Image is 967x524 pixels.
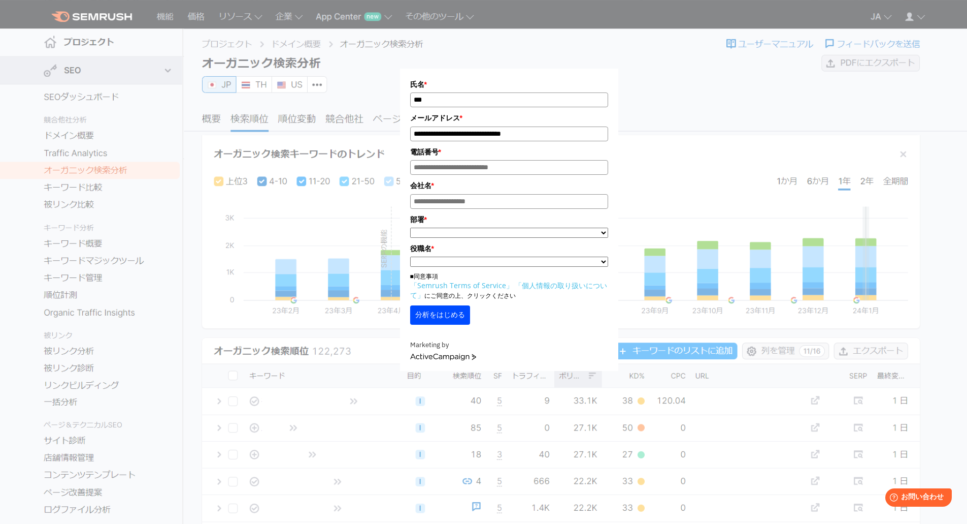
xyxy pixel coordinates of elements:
[877,484,956,513] iframe: Help widget launcher
[410,340,608,351] div: Marketing by
[410,272,608,300] p: ■同意事項 にご同意の上、クリックください
[410,243,608,254] label: 役職名
[410,112,608,124] label: メールアドレス
[410,79,608,90] label: 氏名
[410,281,607,300] a: 「個人情報の取り扱いについて」
[410,281,513,290] a: 「Semrush Terms of Service」
[410,146,608,158] label: 電話番号
[410,305,470,325] button: 分析をはじめる
[410,180,608,191] label: 会社名
[410,214,608,225] label: 部署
